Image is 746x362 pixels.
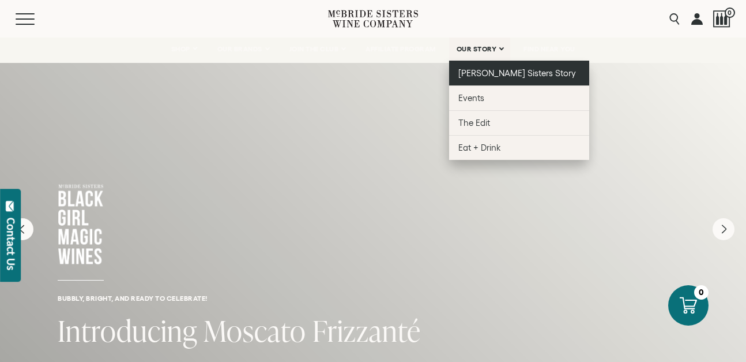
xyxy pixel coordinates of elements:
a: OUR BRANDS [210,38,276,61]
span: OUR BRANDS [217,45,262,53]
a: [PERSON_NAME] Sisters Story [449,61,589,85]
span: The Edit [458,118,490,128]
span: 0 [725,8,735,18]
div: 0 [694,285,709,300]
span: Events [458,93,484,103]
button: Mobile Menu Trigger [16,13,57,25]
span: OUR STORY [457,45,497,53]
a: FIND NEAR YOU [516,38,583,61]
a: OUR STORY [449,38,511,61]
span: [PERSON_NAME] Sisters Story [458,68,577,78]
a: Eat + Drink [449,135,589,160]
h6: Bubbly, bright, and ready to celebrate! [58,294,688,302]
span: AFFILIATE PROGRAM [366,45,436,53]
span: FIND NEAR YOU [523,45,575,53]
a: Events [449,85,589,110]
span: Introducing [58,311,197,350]
a: The Edit [449,110,589,135]
button: Next [713,218,734,240]
span: Eat + Drink [458,143,501,152]
a: SHOP [164,38,204,61]
div: Contact Us [5,218,17,270]
a: JOIN THE CLUB [282,38,353,61]
span: JOIN THE CLUB [289,45,339,53]
span: Moscato [204,311,306,350]
span: SHOP [171,45,191,53]
span: Frizzanté [312,311,421,350]
a: AFFILIATE PROGRAM [358,38,443,61]
button: Previous [12,218,33,240]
